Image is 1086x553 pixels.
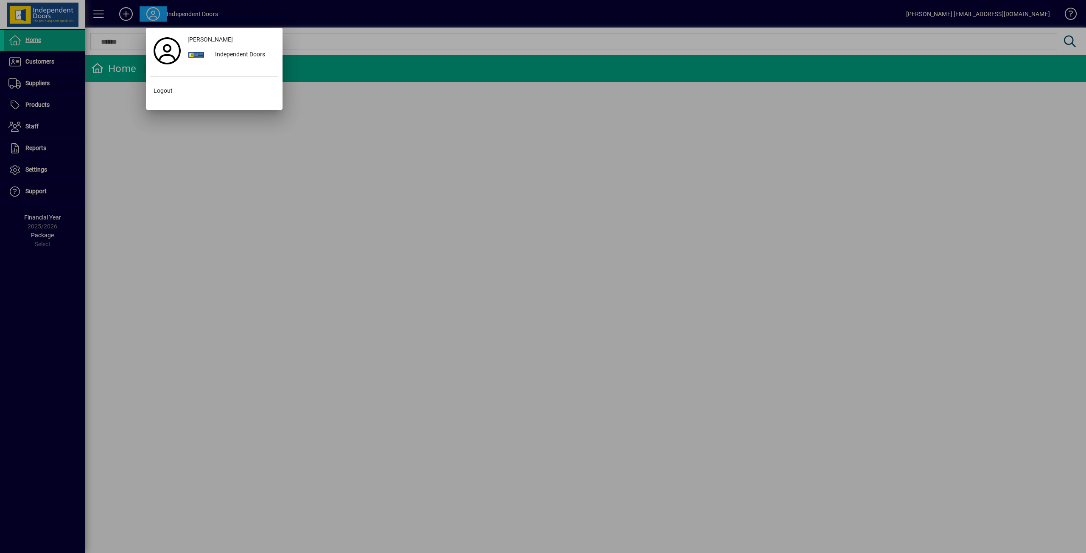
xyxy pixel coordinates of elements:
div: Independent Doors [208,47,278,63]
span: [PERSON_NAME] [188,35,233,44]
a: Profile [150,43,184,58]
button: Logout [150,83,278,99]
a: [PERSON_NAME] [184,32,278,47]
span: Logout [154,86,173,95]
button: Independent Doors [184,47,278,63]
